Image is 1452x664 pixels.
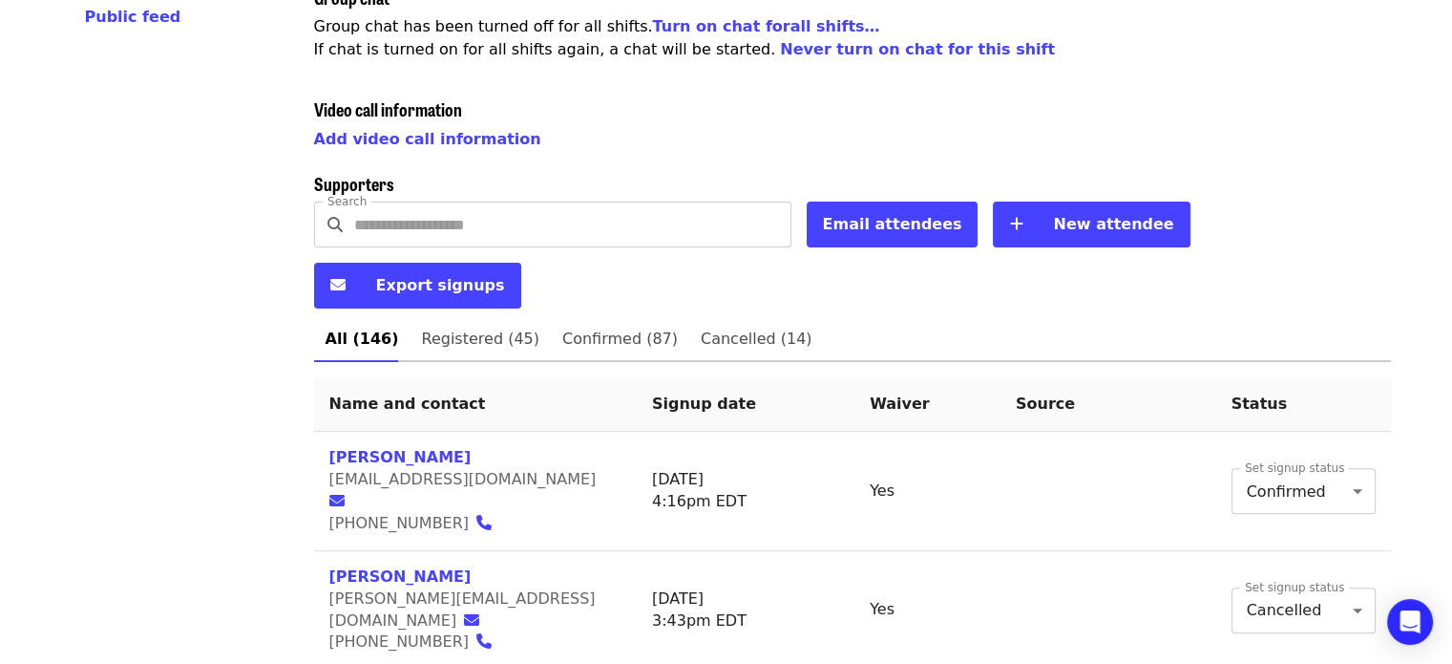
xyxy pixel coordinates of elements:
[1231,588,1376,633] div: Cancelled
[464,611,491,630] a: envelope icon
[701,326,812,353] span: Cancelled (14)
[993,202,1189,247] button: New attendee
[551,316,689,362] a: Confirmed (87)
[330,276,346,294] i: envelope icon
[410,316,550,362] a: Registered (45)
[476,632,492,651] i: phone icon
[329,492,345,510] i: envelope icon
[329,492,356,510] a: envelope icon
[653,17,880,35] a: Turn on chat forall shifts…
[314,377,637,432] th: Name and contact
[327,196,367,207] label: Search
[1009,215,1022,233] i: plus icon
[854,377,1000,432] th: Waiver
[327,216,343,234] i: search icon
[562,326,678,353] span: Confirmed (87)
[854,432,1000,551] td: Yes
[314,316,410,362] a: All (146)
[476,514,492,532] i: phone icon
[1245,582,1344,593] label: Set signup status
[329,568,472,586] a: [PERSON_NAME]
[637,432,854,551] td: [DATE] 4:16pm EDT
[780,38,1055,61] button: Never turn on chat for this shift
[1231,395,1288,413] span: Status
[354,202,791,247] input: Search
[637,377,854,432] th: Signup date
[314,130,541,148] a: Add video call information
[85,8,181,26] span: Public feed
[807,202,979,247] button: Email attendees
[476,514,503,532] a: phone icon
[464,611,479,630] i: envelope icon
[326,326,399,353] span: All (146)
[1387,599,1433,645] div: Open Intercom Messenger
[329,589,596,630] span: [PERSON_NAME][EMAIL_ADDRESS][DOMAIN_NAME]
[476,632,503,651] a: phone icon
[1231,468,1376,514] div: Confirmed
[314,17,1056,58] span: Group chat has been turned off for all shifts . If chat is turned on for all shifts again, a chat...
[85,6,268,29] a: Public feed
[329,632,470,651] span: [PHONE_NUMBER]
[329,470,597,488] span: [EMAIL_ADDRESS][DOMAIN_NAME]
[329,514,470,532] span: [PHONE_NUMBER]
[421,326,538,353] span: Registered (45)
[314,263,521,309] button: Export signups
[329,448,472,466] a: [PERSON_NAME]
[1053,215,1173,233] span: New attendee
[314,171,394,196] span: Supporters
[823,215,962,233] span: Email attendees
[689,316,824,362] a: Cancelled (14)
[1245,462,1344,474] label: Set signup status
[314,96,462,121] span: Video call information
[1000,377,1216,432] th: Source
[376,276,505,294] span: Export signups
